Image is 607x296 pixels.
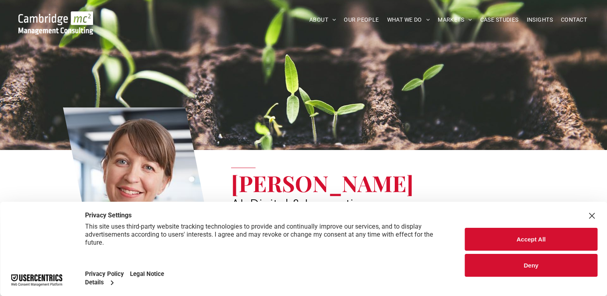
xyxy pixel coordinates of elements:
a: CONTACT [557,14,591,26]
img: Go to Homepage [18,11,93,34]
span: AI, Digital & Innovation [231,197,369,213]
a: Your Business Transformed | Cambridge Management Consulting [18,12,93,21]
a: INSIGHTS [523,14,557,26]
a: OUR PEOPLE [340,14,383,26]
a: ABOUT [305,14,340,26]
a: Dr Zoë Webster | AI, Digital & Innovation | Cambridge Management Consulting [63,106,216,262]
a: MARKETS [434,14,476,26]
a: WHAT WE DO [383,14,434,26]
a: CASE STUDIES [476,14,523,26]
span: [PERSON_NAME] [231,168,414,198]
